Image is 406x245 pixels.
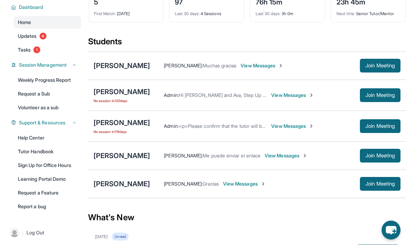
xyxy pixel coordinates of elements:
[256,7,319,16] div: 3h 0m
[19,62,67,68] span: Session Management
[14,159,81,171] a: Sign Up for Office Hours
[94,118,150,127] div: [PERSON_NAME]
[164,63,203,68] span: [PERSON_NAME] :
[365,154,395,158] span: Join Meeting
[203,153,260,158] span: Me puede enviar el enlace
[365,64,395,68] span: Join Meeting
[94,87,150,97] div: [PERSON_NAME]
[365,93,395,97] span: Join Meeting
[164,123,179,129] span: Admin :
[16,62,77,68] button: Session Management
[175,11,200,16] span: Last 30 days :
[19,119,65,126] span: Support & Resources
[14,145,81,158] a: Tutor Handbook
[302,153,308,158] img: Chevron-Right
[241,62,284,69] span: View Messages
[94,11,116,16] span: First Match :
[14,88,81,100] a: Request a Sub
[14,30,81,42] a: Updates4
[14,132,81,144] a: Help Center
[16,119,77,126] button: Support & Resources
[360,177,400,191] button: Join Meeting
[94,98,150,103] span: No session in 120 days
[175,7,238,16] div: 4 Sessions
[360,88,400,102] button: Join Meeting
[19,4,43,11] span: Dashboard
[94,7,158,16] div: [DATE]
[94,151,150,160] div: [PERSON_NAME]
[360,149,400,163] button: Join Meeting
[14,187,81,199] a: Request a Feature
[16,4,77,11] button: Dashboard
[203,63,236,68] span: Muchas gracias
[164,181,203,187] span: [PERSON_NAME] :
[365,124,395,128] span: Join Meeting
[265,152,308,159] span: View Messages
[271,92,314,99] span: View Messages
[95,234,108,240] div: [DATE]
[336,11,355,16] span: Next title :
[14,173,81,185] a: Learning Portal Demo
[94,61,150,70] div: [PERSON_NAME]
[14,101,81,114] a: Volunteer as a sub
[14,16,81,29] a: Home
[360,119,400,133] button: Join Meeting
[14,200,81,213] a: Report a bug
[14,44,81,56] a: Tasks1
[22,229,24,237] span: |
[271,123,314,130] span: View Messages
[94,129,150,134] span: No session in 119 days
[18,19,31,26] span: Home
[309,92,314,98] img: Chevron-Right
[33,46,40,53] span: 1
[40,33,46,40] span: 4
[382,221,400,240] button: chat-button
[203,181,219,187] span: Gracias
[336,7,400,16] div: Senior Tutor/Mentor
[10,228,19,237] img: user-img
[309,123,314,129] img: Chevron-Right
[223,180,266,187] span: View Messages
[278,63,284,68] img: Chevron-Right
[365,182,395,186] span: Join Meeting
[256,11,280,16] span: Last 30 days :
[18,46,31,53] span: Tasks
[14,74,81,86] a: Weekly Progress Report
[18,33,37,40] span: Updates
[164,92,179,98] span: Admin :
[88,36,406,51] div: Students
[164,153,203,158] span: [PERSON_NAME] :
[88,202,406,233] div: What's New
[112,233,128,241] div: Unread
[260,181,266,187] img: Chevron-Right
[360,59,400,73] button: Join Meeting
[26,229,44,236] span: Log Out
[94,179,150,189] div: [PERSON_NAME]
[7,225,81,240] a: |Log Out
